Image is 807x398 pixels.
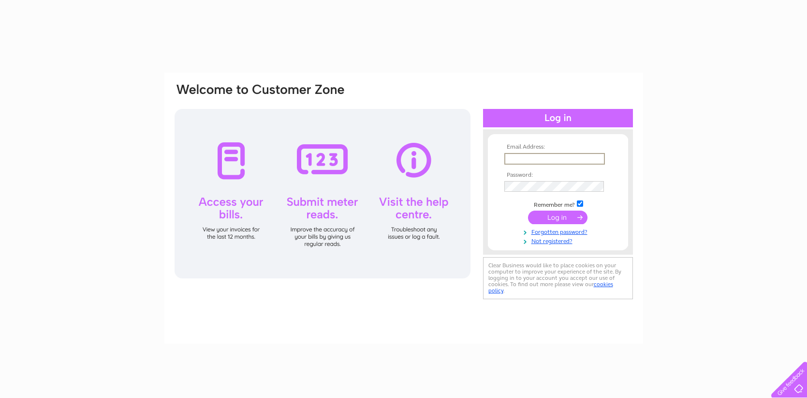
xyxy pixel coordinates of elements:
a: Not registered? [504,236,614,245]
a: Forgotten password? [504,227,614,236]
td: Remember me? [502,199,614,209]
th: Email Address: [502,144,614,151]
div: Clear Business would like to place cookies on your computer to improve your experience of the sit... [483,257,633,299]
input: Submit [528,211,587,224]
a: cookies policy [488,281,613,294]
th: Password: [502,172,614,179]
